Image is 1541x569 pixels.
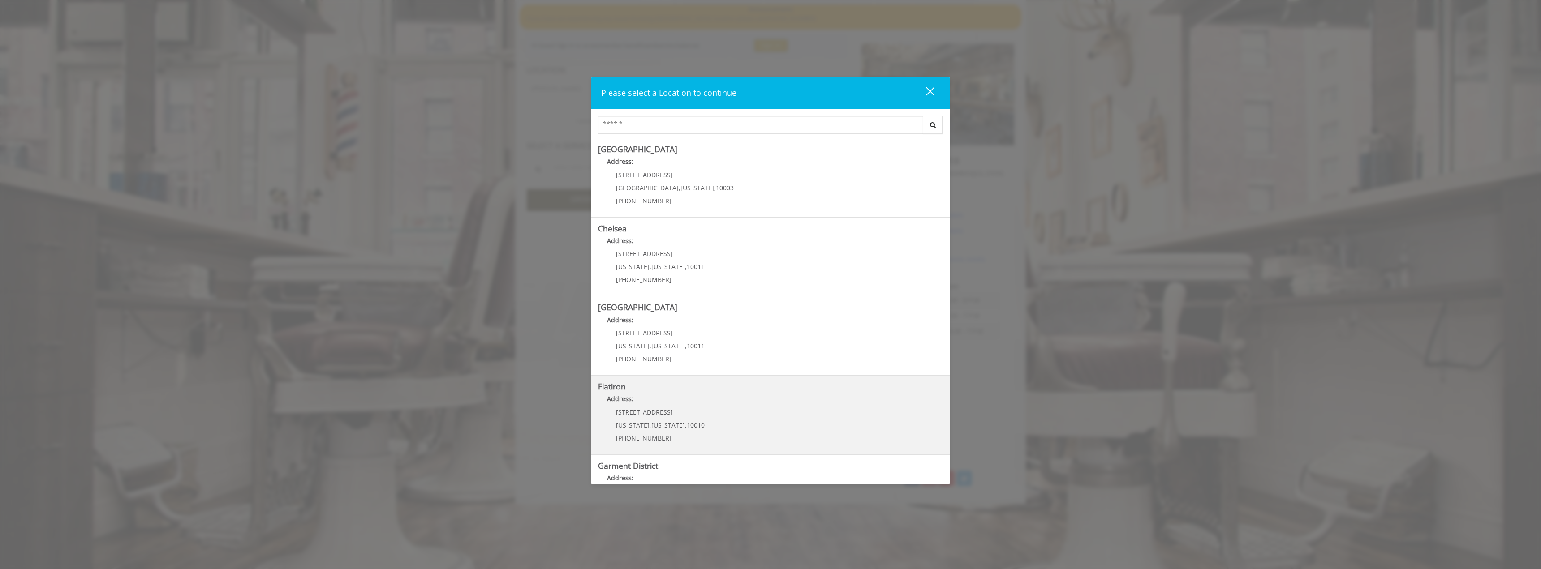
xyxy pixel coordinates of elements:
b: Flatiron [598,381,626,392]
span: , [714,184,716,192]
span: , [685,421,687,429]
span: [STREET_ADDRESS] [616,408,673,416]
span: , [650,262,651,271]
span: [US_STATE] [616,342,650,350]
b: [GEOGRAPHIC_DATA] [598,144,677,154]
b: Garment District [598,460,658,471]
span: [US_STATE] [651,342,685,350]
input: Search Center [598,116,923,134]
span: [US_STATE] [616,262,650,271]
b: [GEOGRAPHIC_DATA] [598,302,677,312]
b: Address: [607,236,633,245]
span: 10011 [687,262,705,271]
i: Search button [928,122,938,128]
span: , [685,262,687,271]
button: close dialog [909,84,940,102]
span: [STREET_ADDRESS] [616,171,673,179]
span: [GEOGRAPHIC_DATA] [616,184,679,192]
span: Please select a Location to continue [601,87,736,98]
span: [US_STATE] [680,184,714,192]
span: [STREET_ADDRESS] [616,249,673,258]
span: [PHONE_NUMBER] [616,434,671,442]
b: Address: [607,394,633,403]
b: Address: [607,316,633,324]
span: [US_STATE] [651,262,685,271]
span: 10003 [716,184,734,192]
span: 10011 [687,342,705,350]
span: [PHONE_NUMBER] [616,197,671,205]
span: , [679,184,680,192]
span: [PHONE_NUMBER] [616,355,671,363]
div: close dialog [916,86,934,100]
b: Address: [607,157,633,166]
span: , [650,421,651,429]
div: Center Select [598,116,943,138]
span: [STREET_ADDRESS] [616,329,673,337]
span: [PHONE_NUMBER] [616,275,671,284]
b: Chelsea [598,223,627,234]
span: [US_STATE] [616,421,650,429]
span: , [650,342,651,350]
b: Address: [607,474,633,482]
span: [US_STATE] [651,421,685,429]
span: 10010 [687,421,705,429]
span: , [685,342,687,350]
